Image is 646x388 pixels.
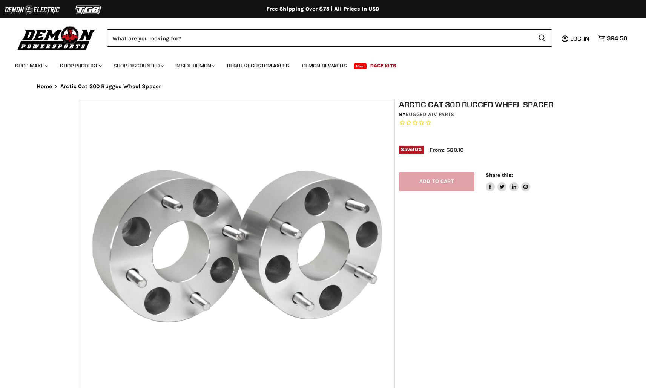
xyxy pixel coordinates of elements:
[399,110,571,119] div: by
[21,83,625,90] nav: Breadcrumbs
[170,58,220,73] a: Inside Demon
[54,58,106,73] a: Shop Product
[399,100,571,109] h1: Arctic Cat 300 Rugged Wheel Spacer
[37,83,52,90] a: Home
[532,29,552,47] button: Search
[221,58,295,73] a: Request Custom Axles
[60,3,117,17] img: TGB Logo 2
[296,58,353,73] a: Demon Rewards
[9,55,625,73] ul: Main menu
[607,35,627,42] span: $94.50
[430,147,463,153] span: From: $80.10
[594,33,631,44] a: $94.50
[365,58,402,73] a: Race Kits
[107,29,532,47] input: Search
[107,29,552,47] form: Product
[486,172,531,192] aside: Share this:
[413,147,418,152] span: 10
[354,63,367,69] span: New!
[405,111,454,118] a: Rugged ATV Parts
[21,6,625,12] div: Free Shipping Over $75 | All Prices In USD
[486,172,513,178] span: Share this:
[4,3,60,17] img: Demon Electric Logo 2
[399,146,424,154] span: Save %
[60,83,161,90] span: Arctic Cat 300 Rugged Wheel Spacer
[9,58,53,73] a: Shop Make
[570,35,589,42] span: Log in
[15,24,98,51] img: Demon Powersports
[567,35,594,42] a: Log in
[108,58,168,73] a: Shop Discounted
[399,119,571,127] span: Rated 0.0 out of 5 stars 0 reviews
